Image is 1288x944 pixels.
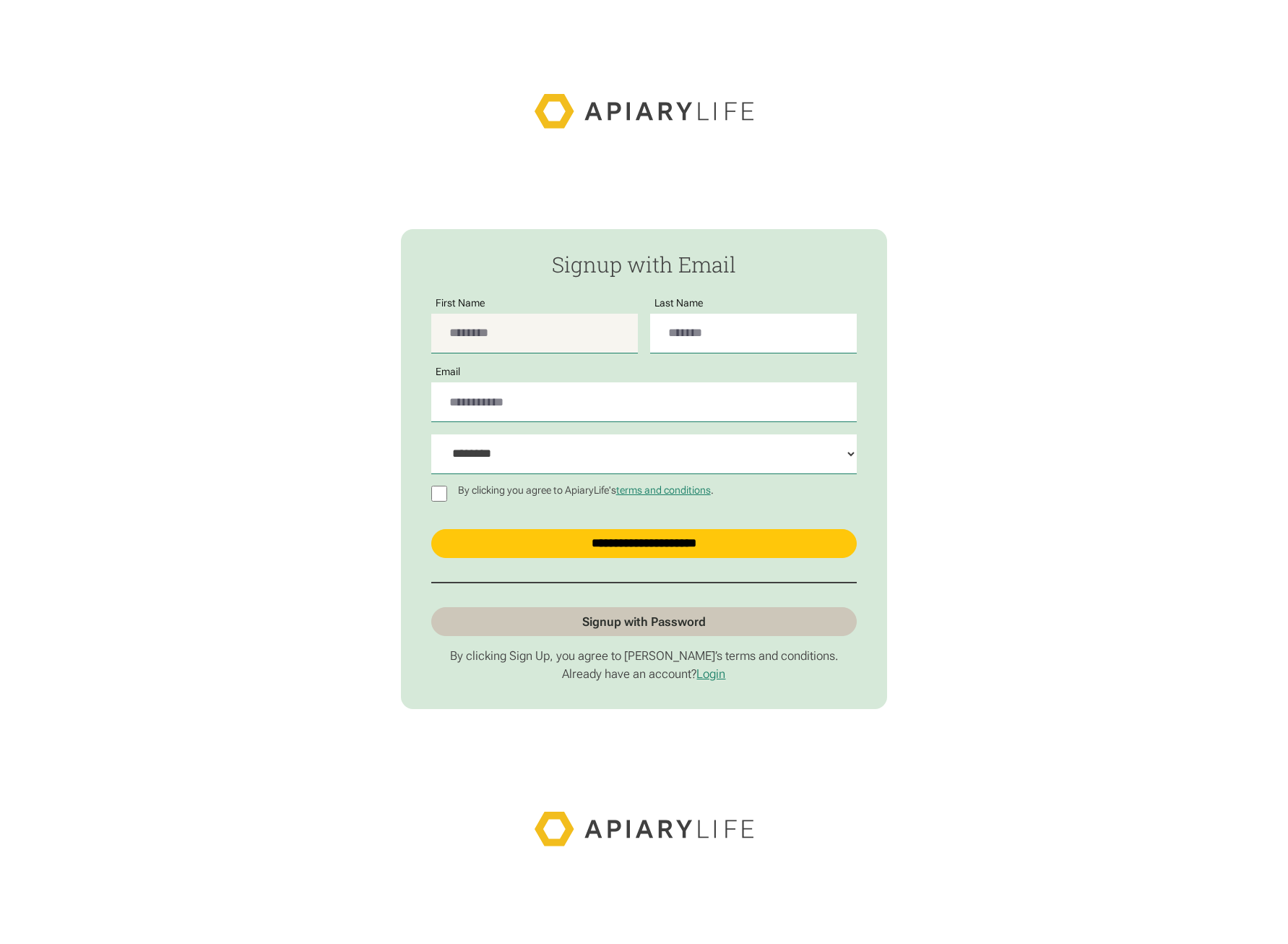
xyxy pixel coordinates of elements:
label: First Name [431,298,490,309]
p: By clicking Sign Up, you agree to [PERSON_NAME]’s terms and conditions. [431,648,857,664]
a: terms and conditions [616,484,711,496]
a: Login [696,666,725,681]
label: Email [431,366,466,378]
a: Signup with Password [431,607,857,636]
p: By clicking you agree to ApiaryLife's . [453,485,719,497]
label: Last Name [650,298,709,309]
h2: Signup with Email [431,253,857,276]
form: Passwordless Signup [401,229,887,709]
p: Already have an account? [431,666,857,682]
